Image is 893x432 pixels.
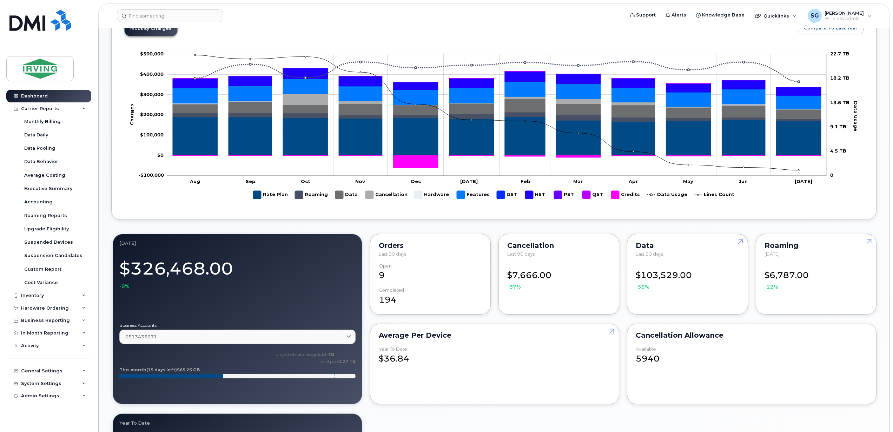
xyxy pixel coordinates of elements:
[365,188,408,202] g: Cancellation
[525,188,547,202] g: HST
[189,178,200,184] tspan: Aug
[379,332,611,338] div: Average per Device
[830,123,846,129] tspan: 9.1 TB
[253,188,734,202] g: Legend
[507,251,535,257] span: Last 90 days
[765,251,780,257] span: [DATE]
[140,51,164,56] g: $0
[636,12,656,19] span: Support
[694,188,734,202] g: Lines Count
[128,104,134,125] tspan: Charges
[636,263,739,290] div: $103,529.00
[507,263,610,290] div: $7,666.00
[661,8,691,22] a: Alerts
[636,332,868,338] div: Cancellation Allowance
[750,9,801,23] div: Quicklinks
[520,178,530,184] tspan: Feb
[628,178,637,184] tspan: Apr
[830,51,849,56] tspan: 22.7 TB
[140,51,164,56] tspan: $500,000
[173,155,821,168] g: Credits
[683,178,693,184] tspan: May
[173,116,821,155] g: Rate Plan
[497,188,518,202] g: GST
[276,352,334,357] text: projected data usage
[117,9,223,22] input: Find something...
[582,188,604,202] g: QST
[301,178,310,184] tspan: Oct
[825,16,864,21] span: Wireless Admin
[119,367,146,372] tspan: This month
[245,178,255,184] tspan: Sep
[414,188,450,202] g: Hardware
[379,288,482,306] div: 194
[177,367,200,372] tspan: 565.25 GB
[460,178,477,184] tspan: [DATE]
[253,188,288,202] g: Rate Plan
[335,188,358,202] g: Data
[672,12,686,19] span: Alerts
[636,346,868,365] div: 5940
[853,101,859,131] tspan: Data Usage
[125,333,157,340] span: 0513435671
[173,68,821,87] g: QST
[173,68,821,95] g: HST
[625,8,661,22] a: Support
[411,178,421,184] tspan: Dec
[355,178,365,184] tspan: Nov
[825,10,864,16] span: [PERSON_NAME]
[507,283,521,290] span: -87%
[647,188,687,202] g: Data Usage
[146,367,177,372] tspan: (15 days left)
[317,352,334,357] tspan: 1.14 TB
[319,359,356,364] text: total pool
[811,12,819,20] span: SG
[765,283,778,290] span: -22%
[140,132,164,137] g: $0
[379,346,407,352] div: Year to Date
[763,13,789,19] span: Quicklinks
[830,172,833,178] tspan: 0
[830,99,849,105] tspan: 13.6 TB
[140,132,164,137] tspan: $100,000
[339,359,356,364] tspan: 1.27 TB
[119,330,356,344] a: 0513435671
[636,251,663,257] span: Last 90 days
[379,251,406,257] span: Last 90 days
[379,263,482,282] div: 9
[803,9,876,23] div: Sheryl Galorport
[173,99,821,119] g: Data
[830,75,849,81] tspan: 18.2 TB
[457,188,490,202] g: Features
[379,346,611,365] div: $36.84
[636,283,649,290] span: -55%
[119,283,130,290] span: -8%
[119,420,356,426] div: Year to Date
[119,323,356,328] label: Business Accounts
[138,172,164,178] tspan: -$100,000
[379,243,482,248] div: Orders
[830,148,846,154] tspan: 4.5 TB
[295,188,328,202] g: Roaming
[379,288,404,293] div: completed
[379,263,392,269] div: Open
[140,112,164,117] tspan: $200,000
[140,91,164,97] tspan: $300,000
[636,243,739,248] div: Data
[507,243,610,248] div: Cancellation
[554,188,575,202] g: PST
[140,71,164,77] g: $0
[702,12,745,19] span: Knowledge Base
[765,243,868,248] div: Roaming
[795,178,812,184] tspan: [DATE]
[140,91,164,97] g: $0
[173,94,821,109] g: Cancellation
[119,255,356,290] div: $326,468.00
[138,172,164,178] g: $0
[119,241,356,246] div: July 2025
[636,346,656,352] div: available
[573,178,583,184] tspan: Mar
[140,71,164,77] tspan: $400,000
[765,263,868,290] div: $6,787.00
[140,112,164,117] g: $0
